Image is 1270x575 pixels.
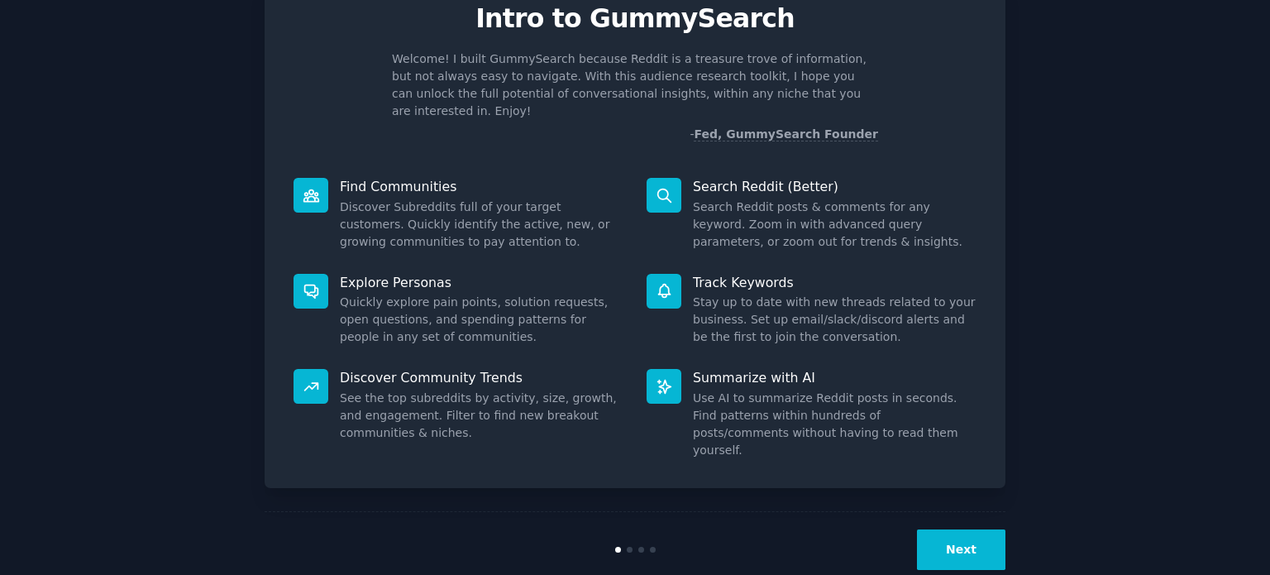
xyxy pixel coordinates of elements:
dd: Search Reddit posts & comments for any keyword. Zoom in with advanced query parameters, or zoom o... [693,199,976,251]
p: Find Communities [340,178,623,195]
dd: Stay up to date with new threads related to your business. Set up email/slack/discord alerts and ... [693,294,976,346]
p: Summarize with AI [693,369,976,386]
p: Explore Personas [340,274,623,291]
dd: See the top subreddits by activity, size, growth, and engagement. Filter to find new breakout com... [340,390,623,442]
p: Welcome! I built GummySearch because Reddit is a treasure trove of information, but not always ea... [392,50,878,120]
dd: Use AI to summarize Reddit posts in seconds. Find patterns within hundreds of posts/comments with... [693,390,976,459]
dd: Quickly explore pain points, solution requests, open questions, and spending patterns for people ... [340,294,623,346]
p: Track Keywords [693,274,976,291]
p: Intro to GummySearch [282,4,988,33]
button: Next [917,529,1005,570]
p: Discover Community Trends [340,369,623,386]
a: Fed, GummySearch Founder [694,127,878,141]
div: - [690,126,878,143]
dd: Discover Subreddits full of your target customers. Quickly identify the active, new, or growing c... [340,199,623,251]
p: Search Reddit (Better) [693,178,976,195]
